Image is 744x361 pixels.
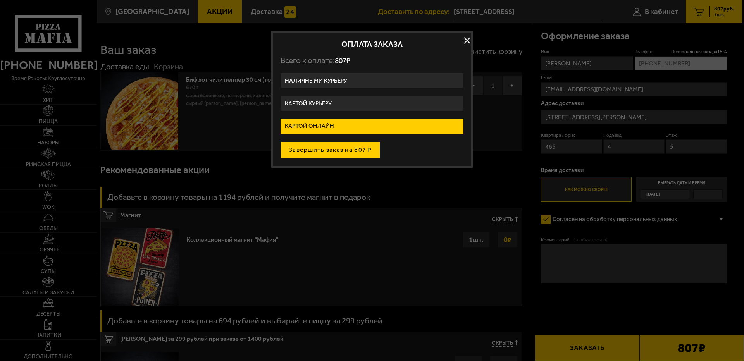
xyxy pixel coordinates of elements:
span: 807 ₽ [335,56,350,65]
button: Завершить заказ на 807 ₽ [281,141,380,158]
label: Картой курьеру [281,96,463,111]
label: Наличными курьеру [281,73,463,88]
h2: Оплата заказа [281,40,463,48]
p: Всего к оплате: [281,56,463,65]
label: Картой онлайн [281,119,463,134]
